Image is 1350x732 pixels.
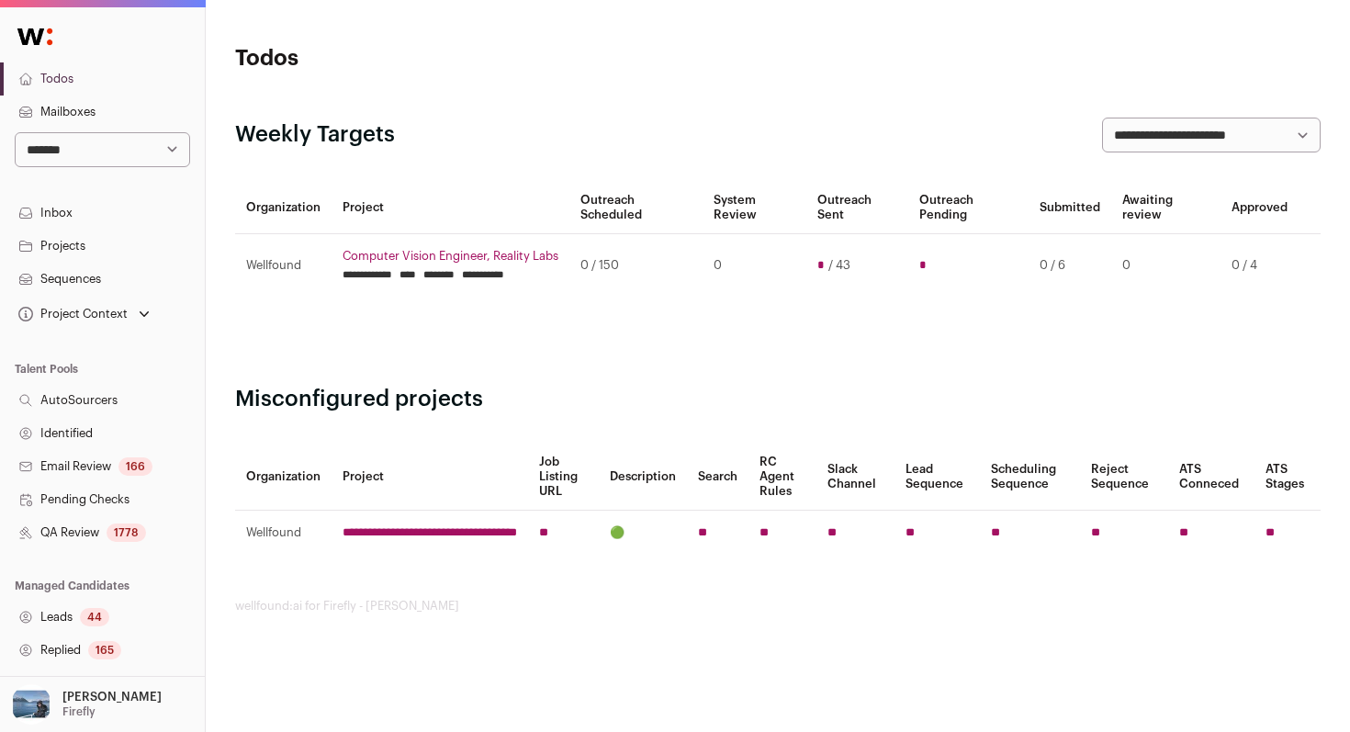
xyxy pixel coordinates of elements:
[11,684,51,725] img: 17109629-medium_jpg
[1221,182,1299,234] th: Approved
[235,385,1321,414] h2: Misconfigured projects
[7,18,62,55] img: Wellfound
[687,444,748,511] th: Search
[343,249,558,264] a: Computer Vision Engineer, Reality Labs
[332,444,528,511] th: Project
[569,234,703,298] td: 0 / 150
[1168,444,1255,511] th: ATS Conneced
[235,444,332,511] th: Organization
[235,44,597,73] h1: Todos
[1111,182,1221,234] th: Awaiting review
[80,608,109,626] div: 44
[235,182,332,234] th: Organization
[235,511,332,556] td: Wellfound
[703,234,807,298] td: 0
[908,182,1029,234] th: Outreach Pending
[1221,234,1299,298] td: 0 / 4
[7,684,165,725] button: Open dropdown
[1029,182,1111,234] th: Submitted
[528,444,599,511] th: Job Listing URL
[1111,234,1221,298] td: 0
[15,307,128,321] div: Project Context
[235,120,395,150] h2: Weekly Targets
[806,182,908,234] th: Outreach Sent
[599,511,687,556] td: 🟢
[118,457,152,476] div: 166
[748,444,816,511] th: RC Agent Rules
[332,182,569,234] th: Project
[599,444,687,511] th: Description
[828,258,850,273] span: / 43
[980,444,1080,511] th: Scheduling Sequence
[107,524,146,542] div: 1778
[1029,234,1111,298] td: 0 / 6
[894,444,981,511] th: Lead Sequence
[569,182,703,234] th: Outreach Scheduled
[235,234,332,298] td: Wellfound
[62,704,96,719] p: Firefly
[235,599,1321,614] footer: wellfound:ai for Firefly - [PERSON_NAME]
[816,444,894,511] th: Slack Channel
[1254,444,1321,511] th: ATS Stages
[1080,444,1168,511] th: Reject Sequence
[88,641,121,659] div: 165
[15,301,153,327] button: Open dropdown
[703,182,807,234] th: System Review
[62,690,162,704] p: [PERSON_NAME]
